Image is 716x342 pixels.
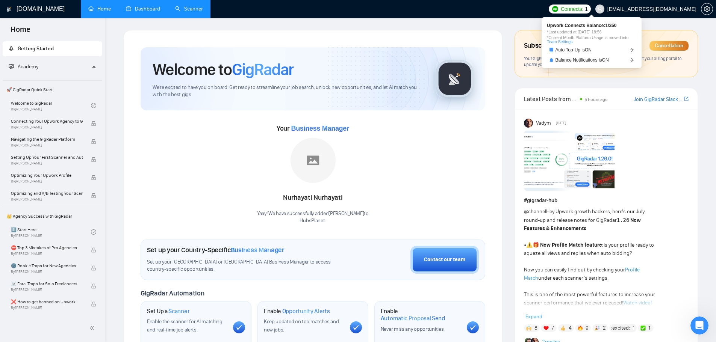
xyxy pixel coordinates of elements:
[547,46,636,54] a: robotAuto Top-Up isONarrow-right
[540,242,604,248] strong: New Profile Match feature:
[11,154,83,161] span: Setting Up Your First Scanner and Auto-Bidder
[595,325,600,331] img: 🎉
[547,30,636,34] span: *Last updated at: [DATE] 18:56
[89,324,97,332] span: double-left
[633,324,634,332] span: 1
[232,59,294,80] span: GigRadar
[3,209,101,224] span: 👑 Agency Success with GigRadar
[524,119,533,128] img: Vadym
[264,318,339,333] span: Keep updated on top matches and new jobs.
[91,283,96,289] span: lock
[11,197,83,202] span: By [PERSON_NAME]
[586,324,589,332] span: 9
[556,120,566,127] span: [DATE]
[11,136,83,143] span: Navigating the GigRadar Platform
[690,316,708,334] iframe: Intercom live chat
[684,95,689,102] a: export
[524,39,561,52] span: Subscription
[18,63,38,70] span: Academy
[168,307,189,315] span: Scanner
[11,125,83,130] span: By [PERSON_NAME]
[11,244,83,252] span: ⛔ Top 3 Mistakes of Pro Agencies
[91,139,96,144] span: lock
[617,217,630,223] code: 1.26
[524,131,615,191] img: F09AC4U7ATU-image.png
[524,94,578,104] span: Latest Posts from the GigRadar Community
[569,324,572,332] span: 4
[147,246,285,254] h1: Set up your Country-Specific
[11,179,83,184] span: By [PERSON_NAME]
[525,313,542,320] span: Expand
[526,325,531,331] img: 🙌
[18,45,54,52] span: Getting Started
[534,324,537,332] span: 8
[603,324,606,332] span: 2
[11,298,83,306] span: ❌ How to get banned on Upwork
[547,39,572,44] a: Team Settings
[424,256,465,264] div: Contact our team
[11,172,83,179] span: Optimizing Your Upwork Profile
[91,175,96,180] span: lock
[88,6,111,12] a: homeHome
[3,82,101,97] span: 🚀 GigRadar Quick Start
[282,307,330,315] span: Opportunity Alerts
[11,270,83,274] span: By [PERSON_NAME]
[584,97,608,102] span: 5 hours ago
[524,267,640,281] a: Profile Match
[291,125,349,132] span: Business Manager
[701,3,713,15] button: setting
[524,208,546,215] span: @channel
[684,96,689,102] span: export
[11,143,83,148] span: By [PERSON_NAME]
[264,307,330,315] h1: Enable
[147,318,223,333] span: Enable the scanner for AI matching and real-time job alerts.
[552,6,558,12] img: upwork-logo.png
[141,289,204,297] span: GigRadar Automation
[91,301,96,307] span: lock
[153,84,424,98] span: We're excited to have you on board. Get ready to streamline your job search, unlock new opportuni...
[91,157,96,162] span: lock
[649,41,689,51] div: Cancellation
[630,58,634,62] span: arrow-right
[126,6,160,12] a: dashboardDashboard
[231,246,285,254] span: Business Manager
[436,60,474,98] img: gigradar-logo.png
[5,24,36,40] span: Home
[175,6,203,12] a: searchScanner
[547,56,636,64] a: bellBalance Notifications isONarrow-right
[91,193,96,198] span: lock
[91,229,96,235] span: check-circle
[585,5,588,13] span: 1
[11,252,83,256] span: By [PERSON_NAME]
[153,59,294,80] h1: Welcome to
[578,325,583,331] img: 🔥
[547,23,636,28] span: Upwork Connects Balance: 1 / 350
[9,46,14,51] span: rocket
[701,6,713,12] span: setting
[91,265,96,271] span: lock
[533,242,539,248] span: 🎁
[257,217,369,224] p: HubsPlanet .
[381,326,445,332] span: Never miss any opportunities.
[91,121,96,126] span: lock
[597,6,602,12] span: user
[526,242,533,248] span: ⚠️
[543,325,549,331] img: ❤️
[410,246,479,274] button: Contact our team
[549,58,554,62] span: bell
[560,325,566,331] img: 👍
[147,307,189,315] h1: Set Up a
[556,58,609,62] span: Balance Notifications is ON
[147,259,346,273] span: Set up your [GEOGRAPHIC_DATA] or [GEOGRAPHIC_DATA] Business Manager to access country-specific op...
[11,224,91,240] a: 1️⃣ Start HereBy[PERSON_NAME]
[11,262,83,270] span: 🌚 Rookie Traps for New Agencies
[277,124,349,133] span: Your
[634,95,683,104] a: Join GigRadar Slack Community
[9,64,14,69] span: fund-projection-screen
[11,161,83,166] span: By [PERSON_NAME]
[551,324,554,332] span: 7
[536,119,551,127] span: Vadym
[524,196,689,205] h1: # gigradar-hub
[11,190,83,197] span: Optimizing and A/B Testing Your Scanner for Better Results
[701,6,713,12] a: setting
